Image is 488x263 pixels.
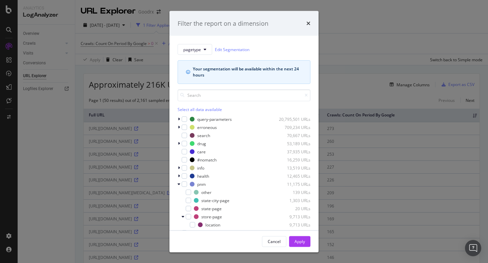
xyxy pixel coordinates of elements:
div: 1,303 URLs [277,197,310,203]
div: state-page [201,205,222,211]
div: 9,713 URLs [277,222,310,227]
div: query-parameters [197,116,232,122]
div: 70,667 URLs [277,132,310,138]
div: 709,234 URLs [277,124,310,130]
div: 139 URLs [277,189,310,195]
button: Cancel [262,236,286,247]
button: Apply [289,236,310,247]
div: 20 URLs [277,205,310,211]
div: 20,795,501 URLs [277,116,310,122]
div: erroneous [197,124,217,130]
div: drug [197,140,206,146]
div: 11,175 URLs [277,181,310,187]
div: state-city-page [201,197,229,203]
div: info banner [178,60,310,84]
div: 13,519 URLs [277,165,310,171]
div: Cancel [268,238,281,244]
div: #nomatch [197,157,217,162]
div: 53,189 URLs [277,140,310,146]
a: Edit Segmentation [215,46,249,53]
div: other [201,189,211,195]
div: times [306,19,310,28]
span: pagetype [183,46,201,52]
div: pnm [197,181,206,187]
div: health [197,173,209,179]
button: pagetype [178,44,212,55]
div: info [197,165,204,171]
div: Filter the report on a dimension [178,19,268,28]
div: location [205,222,220,227]
div: modal [169,11,319,252]
div: 16,259 URLs [277,157,310,162]
div: 9,713 URLs [277,214,310,219]
div: 12,465 URLs [277,173,310,179]
div: 37,935 URLs [277,149,310,154]
div: Apply [294,238,305,244]
input: Search [178,89,310,101]
div: Your segmentation will be available within the next 24 hours [193,66,302,78]
div: Open Intercom Messenger [465,240,481,256]
div: care [197,149,206,154]
div: search [197,132,210,138]
div: Select all data available [178,107,310,112]
div: store-page [201,214,222,219]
